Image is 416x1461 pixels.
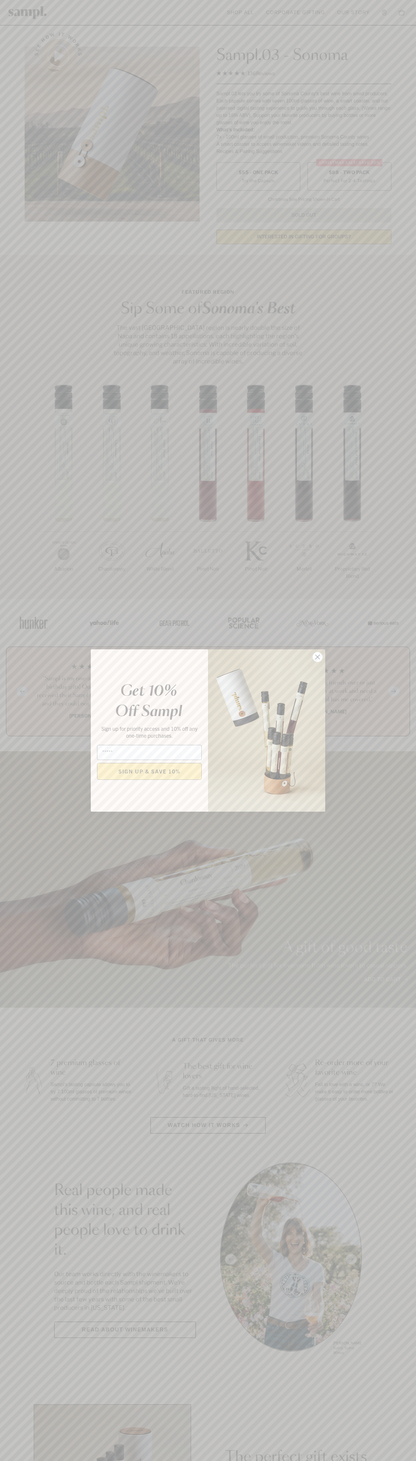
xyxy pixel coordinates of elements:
[97,763,202,780] button: SIGN UP & SAVE 10%
[97,745,202,760] input: Email
[101,725,197,739] span: Sign up for priority access and 10% off any one-time purchases.
[208,649,325,812] img: 96933287-25a1-481a-a6d8-4dd623390dc6.png
[115,684,182,719] em: Get 10% Off Sampl
[312,652,323,662] button: Close dialog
